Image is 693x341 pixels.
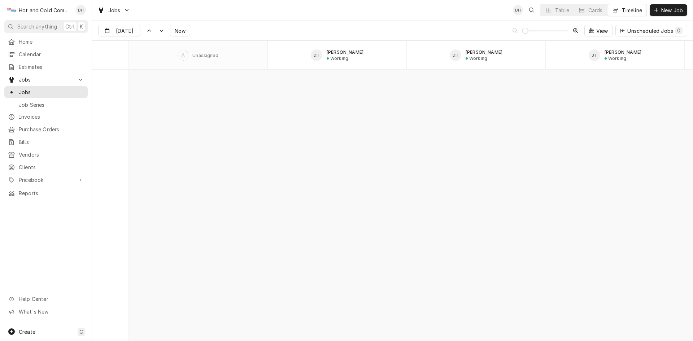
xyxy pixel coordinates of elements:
div: DH [76,5,86,15]
button: Now [170,25,190,36]
div: DH [450,49,461,61]
a: Bills [4,136,88,148]
div: Cards [588,6,603,14]
div: David Harris's Avatar [450,49,461,61]
span: View [595,27,610,35]
div: Jason Thomason's Avatar [589,49,600,61]
button: [DATE] [98,25,140,36]
div: Hot and Cold Commercial Kitchens, Inc.'s Avatar [6,5,17,15]
a: Vendors [4,149,88,161]
div: Hot and Cold Commercial Kitchens, Inc. [19,6,72,14]
div: JT [589,49,600,61]
div: DH [513,5,523,15]
span: New Job [660,6,684,14]
span: Jobs [19,88,84,96]
div: Daryl Harris's Avatar [513,5,523,15]
div: DH [311,49,322,61]
a: Clients [4,161,88,173]
div: [PERSON_NAME] [327,49,363,55]
span: Home [19,38,84,45]
span: Vendors [19,151,84,158]
div: Working [608,56,626,61]
div: [PERSON_NAME] [605,49,641,55]
div: Unscheduled Jobs [627,27,683,35]
a: Go to Pricebook [4,174,88,186]
span: Pricebook [19,176,73,184]
span: Clients [19,163,84,171]
div: Working [330,56,348,61]
a: Go to What's New [4,306,88,318]
a: Jobs [4,86,88,98]
span: What's New [19,308,83,315]
span: Reports [19,189,84,197]
div: SPACE for context menu [129,41,685,70]
button: Open search [526,4,537,16]
span: Ctrl [65,23,75,30]
div: Unassigned [192,53,218,58]
span: Purchase Orders [19,126,84,133]
div: Daryl Harris's Avatar [76,5,86,15]
a: Go to Help Center [4,293,88,305]
span: Invoices [19,113,84,121]
a: Go to Jobs [4,74,88,86]
a: Calendar [4,48,88,60]
div: H [6,5,17,15]
span: Help Center [19,295,83,303]
span: K [80,23,83,30]
span: Create [19,329,35,335]
a: Reports [4,187,88,199]
a: Job Series [4,99,88,111]
span: Job Series [19,101,84,109]
div: Daryl Harris's Avatar [311,49,322,61]
a: Go to Jobs [95,4,133,16]
button: Search anythingCtrlK [4,20,88,33]
span: Search anything [17,23,57,30]
a: Estimates [4,61,88,73]
a: Purchase Orders [4,123,88,135]
span: Jobs [108,6,121,14]
span: Estimates [19,63,84,71]
a: Invoices [4,111,88,123]
button: New Job [650,4,687,16]
a: Home [4,36,88,48]
div: Table [555,6,569,14]
div: Working [469,56,487,61]
span: Now [173,27,187,35]
span: Bills [19,138,84,146]
div: 0 [677,27,681,34]
div: [PERSON_NAME] [466,49,502,55]
div: SPACE for context menu [92,41,128,70]
span: Jobs [19,76,73,83]
button: View [584,25,613,36]
div: Timeline [622,6,642,14]
span: Calendar [19,51,84,58]
span: C [79,328,83,336]
button: Unscheduled Jobs0 [615,25,687,36]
